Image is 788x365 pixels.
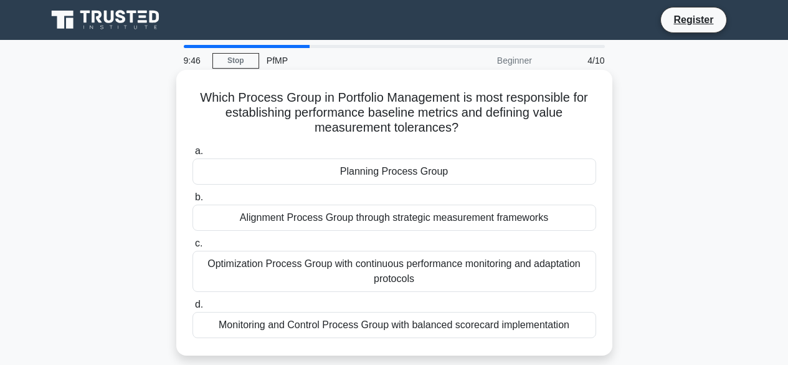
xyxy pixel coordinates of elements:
div: PfMP [259,48,430,73]
a: Stop [212,53,259,69]
div: 9:46 [176,48,212,73]
div: 4/10 [539,48,612,73]
span: c. [195,238,202,248]
span: d. [195,299,203,309]
h5: Which Process Group in Portfolio Management is most responsible for establishing performance base... [191,90,597,136]
div: Monitoring and Control Process Group with balanced scorecard implementation [192,312,596,338]
span: b. [195,192,203,202]
a: Register [666,12,721,27]
div: Optimization Process Group with continuous performance monitoring and adaptation protocols [192,251,596,292]
div: Beginner [430,48,539,73]
span: a. [195,145,203,156]
div: Planning Process Group [192,158,596,185]
div: Alignment Process Group through strategic measurement frameworks [192,205,596,231]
